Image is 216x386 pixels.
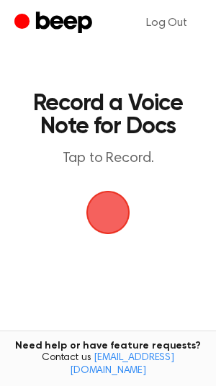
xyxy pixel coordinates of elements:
a: Beep [14,9,96,37]
a: Log Out [132,6,202,40]
h1: Record a Voice Note for Docs [26,92,190,138]
span: Contact us [9,352,207,377]
p: Tap to Record. [26,150,190,168]
img: Beep Logo [86,191,130,234]
a: [EMAIL_ADDRESS][DOMAIN_NAME] [70,353,174,376]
